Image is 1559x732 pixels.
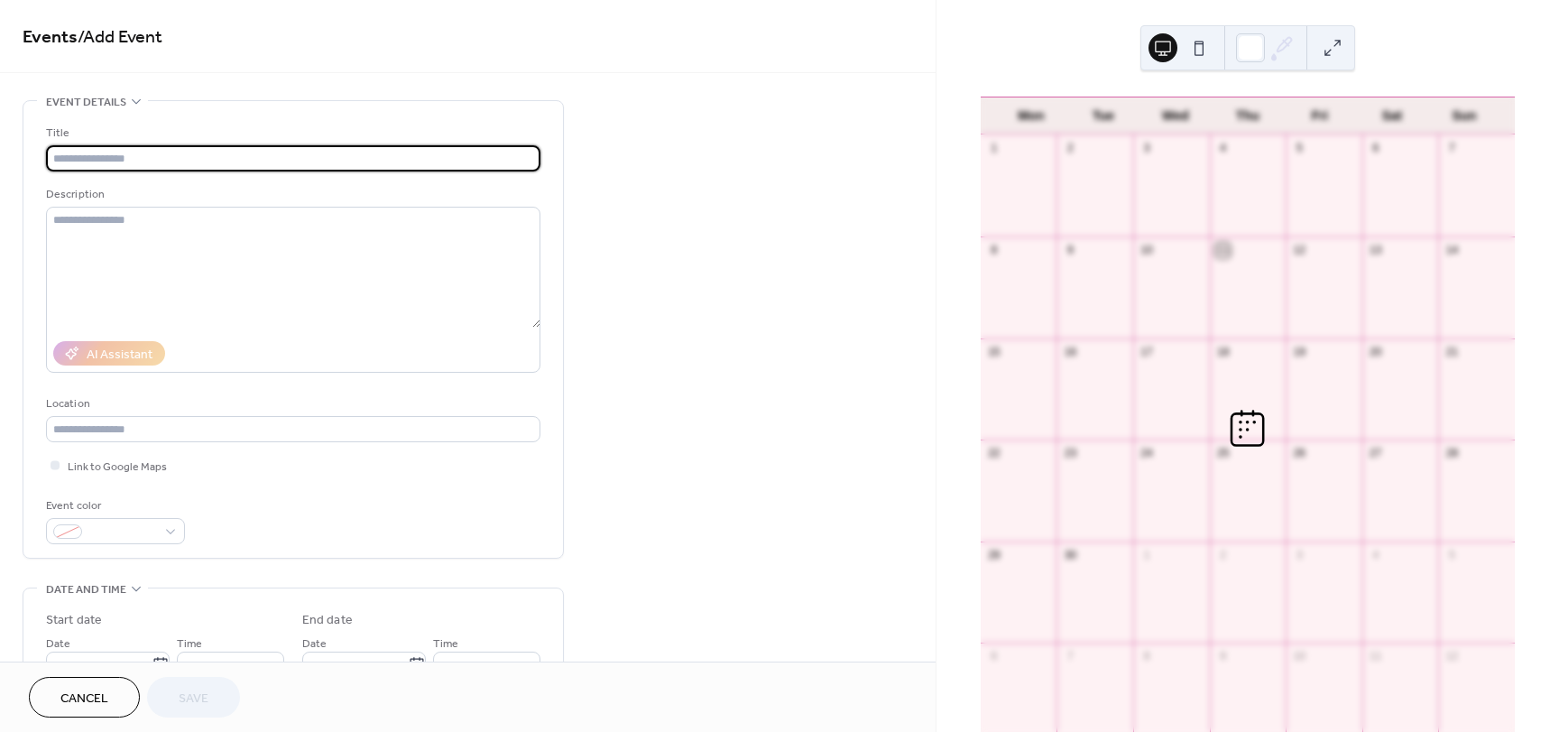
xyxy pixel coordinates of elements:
div: 5 [1292,141,1307,156]
div: 11 [1368,649,1383,664]
div: 5 [1444,547,1460,562]
div: Location [46,394,537,413]
div: Description [46,185,537,204]
div: 17 [1139,344,1155,359]
div: 10 [1139,243,1155,258]
div: 4 [1215,141,1231,156]
div: 25 [1215,446,1231,461]
div: 8 [1139,649,1155,664]
div: 24 [1139,446,1155,461]
div: 3 [1292,547,1307,562]
span: / Add Event [78,20,162,55]
div: Sat [1356,97,1428,134]
div: 12 [1444,649,1460,664]
div: 9 [1215,649,1231,664]
div: 4 [1368,547,1383,562]
span: Date and time [46,580,126,599]
div: Tue [1067,97,1139,134]
span: Date [46,635,70,653]
div: 29 [986,547,1001,562]
div: 21 [1444,344,1460,359]
div: Event color [46,496,181,515]
span: Event details [46,93,126,112]
button: Cancel [29,677,140,718]
div: 8 [986,243,1001,258]
div: 23 [1063,446,1078,461]
div: 1 [1139,547,1155,562]
div: 1 [986,141,1001,156]
span: Time [433,635,458,653]
div: 13 [1368,243,1383,258]
div: Fri [1284,97,1356,134]
div: 20 [1368,344,1383,359]
div: 2 [1215,547,1231,562]
div: 11 [1215,243,1231,258]
span: Link to Google Maps [68,458,167,477]
div: 10 [1292,649,1307,664]
div: 30 [1063,547,1078,562]
div: 12 [1292,243,1307,258]
div: 7 [1063,649,1078,664]
div: 15 [986,344,1001,359]
div: Title [46,124,537,143]
div: 6 [986,649,1001,664]
div: 14 [1444,243,1460,258]
a: Events [23,20,78,55]
div: 19 [1292,344,1307,359]
div: 6 [1368,141,1383,156]
div: 27 [1368,446,1383,461]
div: 7 [1444,141,1460,156]
div: 26 [1292,446,1307,461]
div: 16 [1063,344,1078,359]
span: Cancel [60,690,108,709]
div: End date [302,611,353,630]
div: 18 [1215,344,1231,359]
div: 28 [1444,446,1460,461]
span: Time [177,635,202,653]
div: 22 [986,446,1001,461]
div: Wed [1139,97,1212,134]
div: 2 [1063,141,1078,156]
div: Thu [1212,97,1284,134]
div: Sun [1428,97,1500,134]
div: 3 [1139,141,1155,156]
div: Mon [995,97,1067,134]
div: Start date [46,611,102,630]
div: 9 [1063,243,1078,258]
span: Date [302,635,327,653]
